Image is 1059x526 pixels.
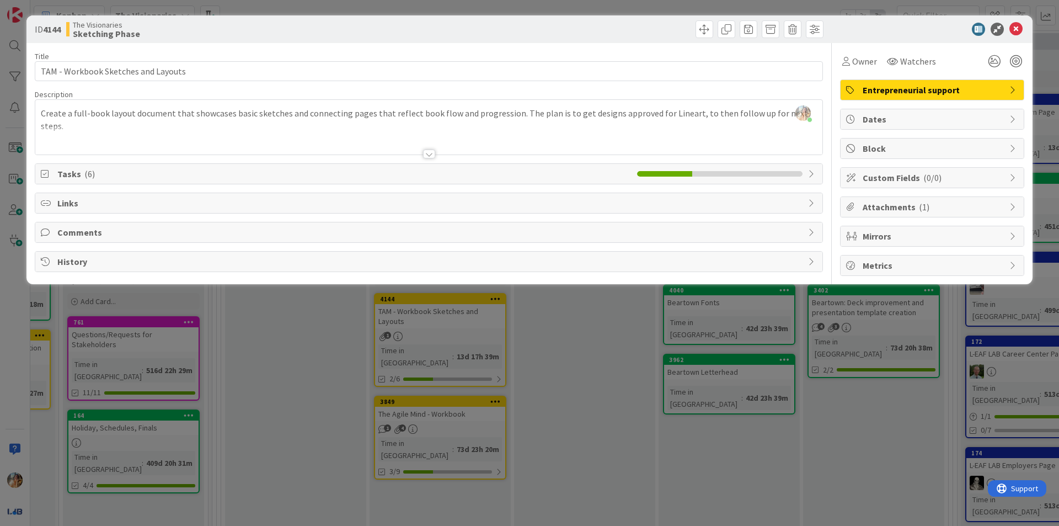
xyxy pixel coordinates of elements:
[919,201,929,212] span: ( 1 )
[57,255,803,268] span: History
[35,51,49,61] label: Title
[35,61,823,81] input: type card name here...
[852,55,877,68] span: Owner
[57,226,803,239] span: Comments
[863,200,1004,214] span: Attachments
[35,89,73,99] span: Description
[43,24,61,35] b: 4144
[863,259,1004,272] span: Metrics
[863,113,1004,126] span: Dates
[23,2,50,15] span: Support
[73,29,140,38] b: Sketching Phase
[923,172,942,183] span: ( 0/0 )
[73,20,140,29] span: The Visionaries
[900,55,936,68] span: Watchers
[41,107,817,132] p: Create a full-book layout document that showcases basic sketches and connecting pages that reflec...
[795,105,811,121] img: DgSP5OpwsSRUZKwS8gMSzgstfBmcQ77l.jpg
[863,171,1004,184] span: Custom Fields
[863,230,1004,243] span: Mirrors
[57,167,632,180] span: Tasks
[863,142,1004,155] span: Block
[57,196,803,210] span: Links
[84,168,95,179] span: ( 6 )
[863,83,1004,97] span: Entrepreneurial support
[35,23,61,36] span: ID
